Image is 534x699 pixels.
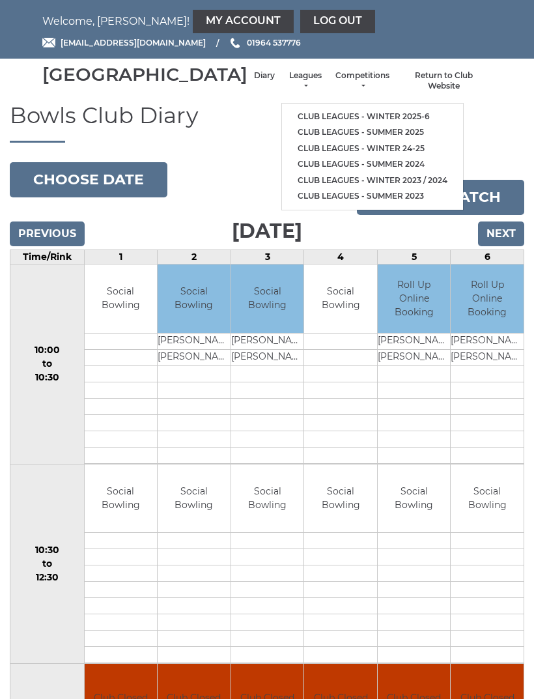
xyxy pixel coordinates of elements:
a: Club leagues - Summer 2025 [282,124,463,141]
a: Club leagues - Winter 24-25 [282,141,463,157]
a: Leagues [288,70,322,92]
td: Social Bowling [85,464,158,533]
td: 6 [451,250,524,264]
a: My Account [193,10,294,33]
td: [PERSON_NAME] [231,349,304,365]
input: Previous [10,221,85,246]
td: Social Bowling [158,264,231,333]
ul: Leagues [281,103,464,210]
td: Social Bowling [451,464,524,533]
a: Competitions [335,70,389,92]
span: [EMAIL_ADDRESS][DOMAIN_NAME] [61,38,206,48]
td: [PERSON_NAME] [451,349,524,365]
td: 10:30 to 12:30 [10,464,85,664]
td: 2 [158,250,231,264]
div: [GEOGRAPHIC_DATA] [42,64,247,85]
td: 4 [304,250,378,264]
img: Email [42,38,55,48]
a: Log out [300,10,375,33]
span: 01964 537776 [247,38,301,48]
td: [PERSON_NAME] [231,333,304,349]
img: Phone us [231,38,240,48]
td: Social Bowling [231,264,304,333]
td: Social Bowling [304,464,377,533]
td: Roll Up Online Booking [378,264,451,333]
td: 1 [84,250,158,264]
td: Social Bowling [85,264,158,333]
td: [PERSON_NAME] [378,333,451,349]
a: Club leagues - Winter 2025-6 [282,109,463,125]
td: [PERSON_NAME] [158,333,231,349]
td: 5 [377,250,451,264]
a: Diary [254,70,275,81]
td: Time/Rink [10,250,85,264]
button: Choose date [10,162,167,197]
a: Email [EMAIL_ADDRESS][DOMAIN_NAME] [42,36,206,49]
td: [PERSON_NAME] [378,349,451,365]
td: [PERSON_NAME] [158,349,231,365]
a: Club leagues - Winter 2023 / 2024 [282,173,463,189]
a: Club leagues - Summer 2024 [282,156,463,173]
td: Roll Up Online Booking [451,264,524,333]
h1: Bowls Club Diary [10,104,524,143]
a: Return to Club Website [402,70,485,92]
input: Next [478,221,524,246]
a: Phone us 01964 537776 [229,36,301,49]
td: 3 [231,250,304,264]
td: Social Bowling [231,464,304,533]
td: Social Bowling [378,464,451,533]
td: [PERSON_NAME] [451,333,524,349]
nav: Welcome, [PERSON_NAME]! [42,10,492,33]
td: Social Bowling [158,464,231,533]
td: Social Bowling [304,264,377,333]
td: 10:00 to 10:30 [10,264,85,464]
a: Club leagues - Summer 2023 [282,188,463,205]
